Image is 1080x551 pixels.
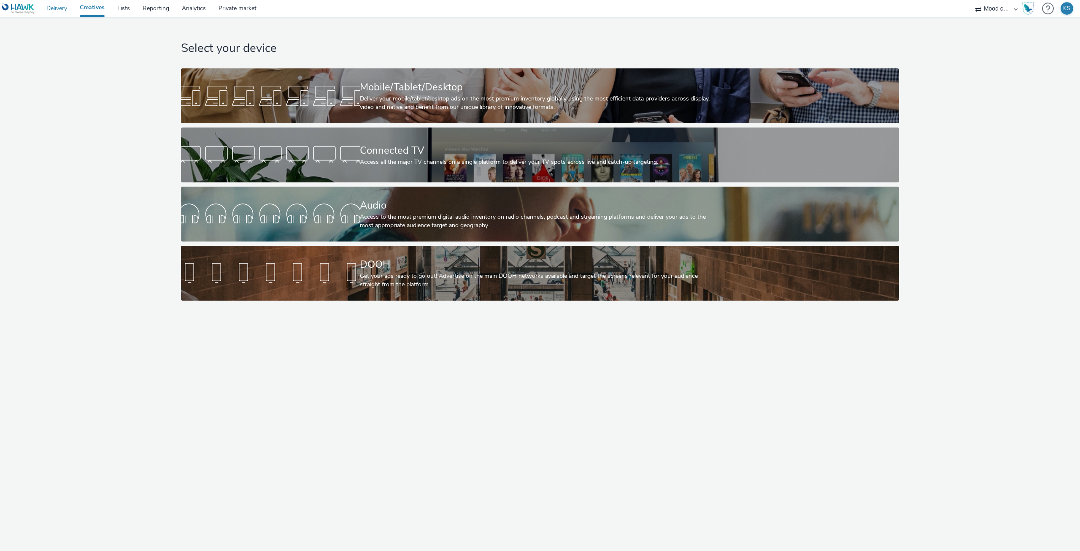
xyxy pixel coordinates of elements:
[360,80,717,95] div: Mobile/Tablet/Desktop
[360,257,717,272] div: DOOH
[181,187,899,242] a: AudioAccess to the most premium digital audio inventory on radio channels, podcast and streaming ...
[1063,2,1071,15] div: KS
[2,3,35,14] img: undefined Logo
[360,95,717,112] div: Deliver your mobile/tablet/desktop ads on the most premium inventory globally using the most effi...
[181,246,899,301] a: DOOHGet your ads ready to go out! Advertise on the main DOOH networks available and target the sc...
[360,213,717,230] div: Access to the most premium digital audio inventory on radio channels, podcast and streaming platf...
[360,143,717,158] div: Connected TV
[360,272,717,289] div: Get your ads ready to go out! Advertise on the main DOOH networks available and target the screen...
[360,198,717,213] div: Audio
[181,128,899,182] a: Connected TVAccess all the major TV channels on a single platform to deliver your TV spots across...
[1022,2,1038,15] a: Hawk Academy
[181,68,899,123] a: Mobile/Tablet/DesktopDeliver your mobile/tablet/desktop ads on the most premium inventory globall...
[181,41,899,57] h1: Select your device
[360,158,717,166] div: Access all the major TV channels on a single platform to deliver your TV spots across live and ca...
[1022,2,1034,15] img: Hawk Academy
